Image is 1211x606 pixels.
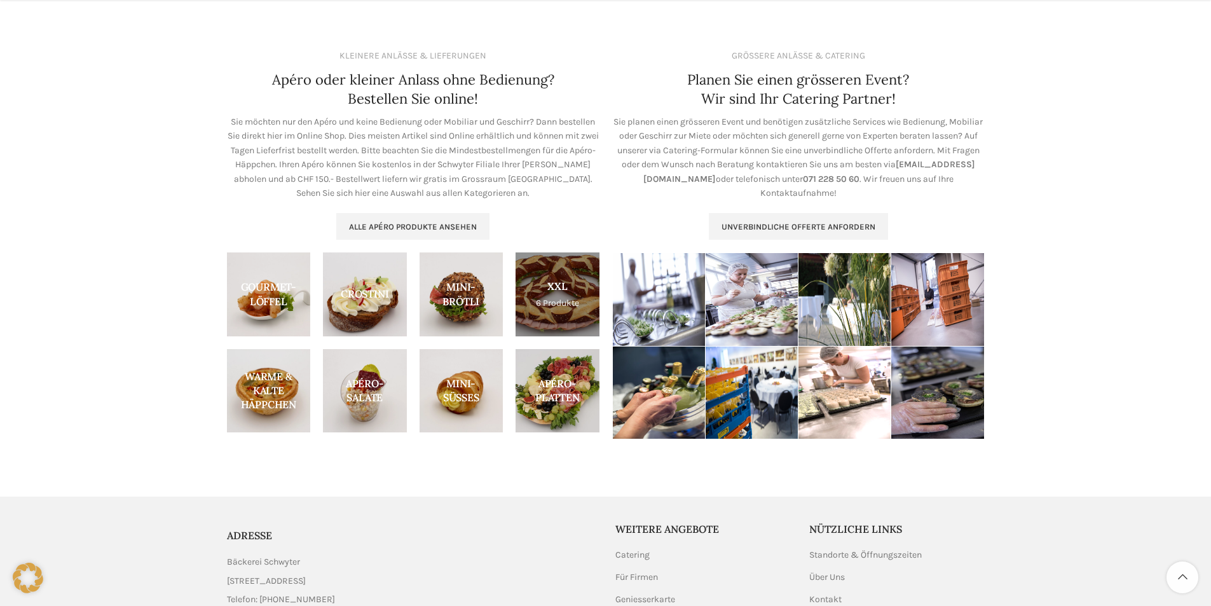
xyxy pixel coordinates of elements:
[706,253,798,346] img: Mini-Brötli in der Vorbereitung
[809,571,846,584] a: Über Uns
[643,159,975,184] span: [EMAIL_ADDRESS][DOMAIN_NAME]
[339,49,486,63] div: KLEINERE ANLÄSSE & LIEFERUNGEN
[709,213,888,240] a: Unverbindliche Offerte anfordern
[687,70,909,109] h4: Planen Sie einen grösseren Event? Wir sind Ihr Catering Partner!
[809,549,923,561] a: Standorte & Öffnungszeiten
[323,349,407,433] a: Product category apero-salate
[891,346,984,439] img: Mini-Brötli
[732,49,865,63] div: GRÖSSERE ANLÄSSE & CATERING
[613,346,705,439] img: Getränke mit Service
[227,555,300,569] span: Bäckerei Schwyter
[798,253,891,346] img: Catering-Anlass draussen
[420,252,503,336] a: Product category mini-broetli
[615,549,651,561] a: Catering
[613,116,983,170] span: Sie planen einen grösseren Event und benötigen zusätzliche Services wie Bedienung, Mobiliar oder ...
[227,115,599,200] p: Sie möchten nur den Apéro und keine Bedienung oder Mobiliar und Geschirr? Dann bestellen Sie dire...
[615,593,676,606] a: Geniesserkarte
[615,571,659,584] a: Für Firmen
[798,346,891,439] img: Mini-Desserts
[227,349,311,433] a: Product category haeppchen
[516,349,599,433] a: Product category apero-platten
[722,222,875,232] span: Unverbindliche Offerte anfordern
[516,252,599,336] a: Product category xxl
[227,252,311,336] a: Product category gourmet-loeffel
[272,70,554,109] h4: Apéro oder kleiner Anlass ohne Bedienung? Bestellen Sie online!
[809,593,843,606] a: Kontakt
[716,174,803,184] span: oder telefonisch unter
[349,222,477,232] span: Alle Apéro Produkte ansehen
[803,174,859,184] span: 071 228 50 60
[613,253,705,346] img: Gourmet-Löffel werden vorbereitet
[420,349,503,433] a: Product category mini-suesses
[1167,561,1198,593] a: Scroll to top button
[891,253,984,346] img: Professionelle Lieferung
[706,346,798,439] img: Mehrgang Dinner
[227,574,306,588] span: [STREET_ADDRESS]
[615,522,791,536] h5: Weitere Angebote
[336,213,489,240] a: Alle Apéro Produkte ansehen
[227,529,272,542] span: ADRESSE
[323,252,407,336] a: Product category crostini
[809,522,985,536] h5: Nützliche Links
